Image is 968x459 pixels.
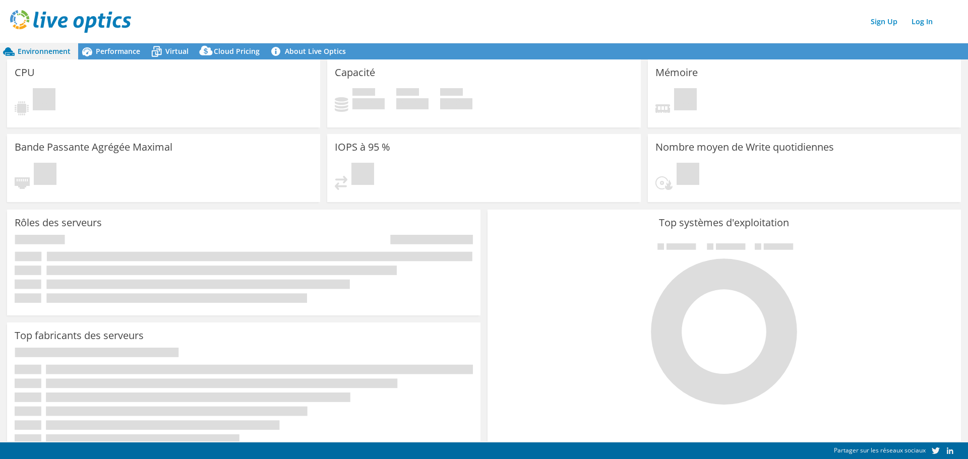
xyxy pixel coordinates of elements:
span: Espace libre [396,88,419,98]
img: live_optics_svg.svg [10,10,131,33]
h3: IOPS à 95 % [335,142,390,153]
span: En attente [33,88,55,113]
h3: Nombre moyen de Write quotidiennes [655,142,834,153]
span: En attente [351,163,374,187]
a: Sign Up [866,14,902,29]
h4: 0 Gio [440,98,472,109]
span: En attente [677,163,699,187]
span: Partager sur les réseaux sociaux [834,446,926,454]
h3: Rôles des serveurs [15,217,102,228]
span: Utilisé [352,88,375,98]
h3: CPU [15,67,35,78]
span: Performance [96,46,140,56]
h3: Top systèmes d'exploitation [495,217,953,228]
span: Environnement [18,46,71,56]
span: Total [440,88,463,98]
span: En attente [34,163,56,187]
a: Log In [906,14,938,29]
h3: Top fabricants des serveurs [15,330,144,341]
h4: 0 Gio [396,98,429,109]
span: Virtual [165,46,189,56]
h3: Capacité [335,67,375,78]
h3: Bande Passante Agrégée Maximal [15,142,172,153]
h4: 0 Gio [352,98,385,109]
span: Cloud Pricing [214,46,260,56]
h3: Mémoire [655,67,698,78]
a: About Live Optics [267,43,353,59]
span: En attente [674,88,697,113]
